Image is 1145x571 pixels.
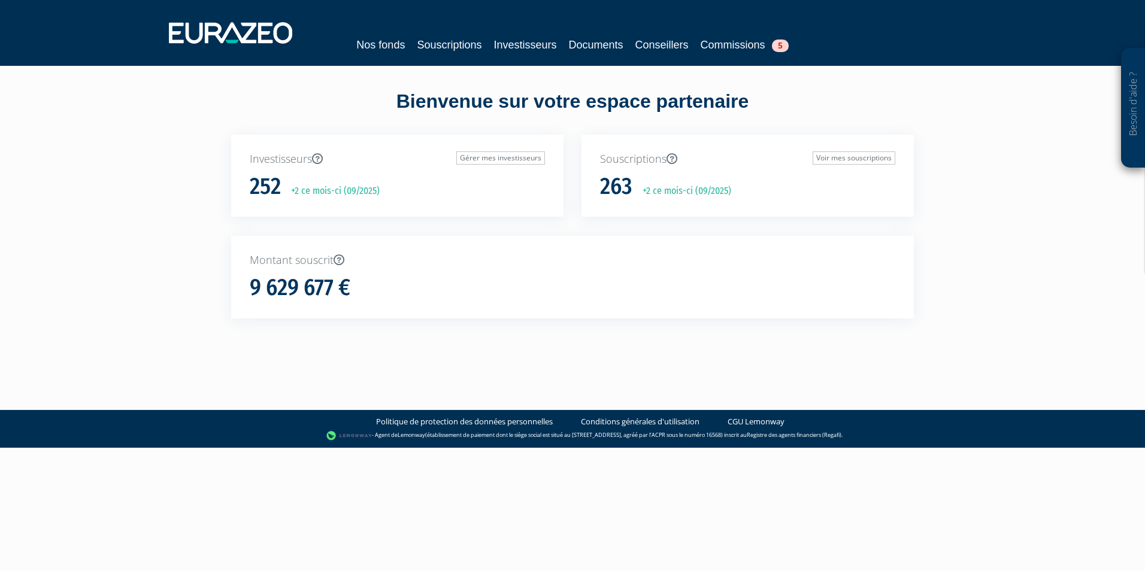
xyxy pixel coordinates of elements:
a: Souscriptions [417,37,481,53]
p: Montant souscrit [250,253,895,268]
a: Lemonway [398,431,425,439]
img: logo-lemonway.png [326,430,372,442]
p: +2 ce mois-ci (09/2025) [634,184,731,198]
a: Commissions5 [701,37,789,53]
a: Conditions générales d'utilisation [581,416,699,427]
div: - Agent de (établissement de paiement dont le siège social est situé au [STREET_ADDRESS], agréé p... [12,430,1133,442]
a: Politique de protection des données personnelles [376,416,553,427]
a: CGU Lemonway [728,416,784,427]
a: Conseillers [635,37,689,53]
h1: 9 629 677 € [250,275,350,300]
h1: 252 [250,174,281,199]
p: Besoin d'aide ? [1126,54,1140,162]
a: Voir mes souscriptions [813,151,895,165]
span: 5 [772,40,789,52]
img: 1732889491-logotype_eurazeo_blanc_rvb.png [169,22,292,44]
a: Investisseurs [493,37,556,53]
p: +2 ce mois-ci (09/2025) [283,184,380,198]
a: Registre des agents financiers (Regafi) [747,431,841,439]
div: Bienvenue sur votre espace partenaire [222,88,923,135]
h1: 263 [600,174,632,199]
a: Documents [569,37,623,53]
p: Investisseurs [250,151,545,167]
a: Nos fonds [356,37,405,53]
p: Souscriptions [600,151,895,167]
a: Gérer mes investisseurs [456,151,545,165]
